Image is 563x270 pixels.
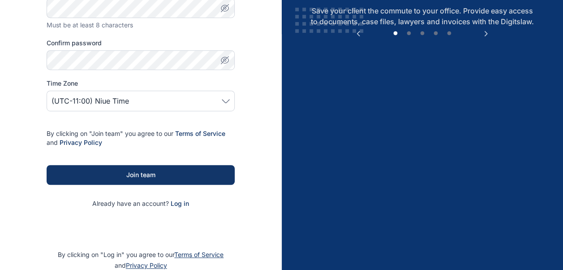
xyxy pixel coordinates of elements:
a: Privacy Policy [60,139,102,146]
button: 1 [391,29,400,38]
label: Confirm password [47,39,235,48]
button: 3 [418,29,427,38]
button: 5 [445,29,454,38]
span: Time Zone [47,79,78,88]
span: and [115,261,167,269]
div: Join team [61,170,220,179]
span: (UTC-11:00) Niue Time [52,96,129,106]
button: Join team [47,165,235,185]
a: Terms of Service [174,251,223,258]
a: Log in [171,200,189,207]
button: 4 [431,29,440,38]
button: Previous [354,29,363,38]
p: Already have an account? [47,199,235,208]
button: 2 [404,29,413,38]
a: Privacy Policy [126,261,167,269]
p: Save your client the commute to your office. Provide easy access to documents, case files, lawyer... [298,5,546,27]
div: Must be at least 8 characters [47,21,235,30]
p: By clicking on "Join team" you agree to our and [47,129,235,147]
a: Terms of Service [175,130,225,137]
button: Next [481,29,490,38]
